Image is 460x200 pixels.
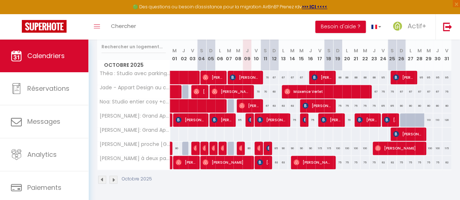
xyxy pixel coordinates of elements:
[279,99,288,113] div: 63
[388,99,397,113] div: 85
[297,71,306,84] div: 67
[297,142,306,155] div: 90
[290,47,295,54] abbr: M
[327,47,330,54] abbr: S
[306,113,315,127] div: 75
[408,21,426,30] span: Actif+
[101,40,166,53] input: Rechercher un logement...
[391,47,394,54] abbr: S
[270,156,279,169] div: 63
[299,47,304,54] abbr: M
[252,85,261,98] div: 70
[297,38,306,71] th: 15
[99,113,171,119] span: [PERSON_NAME]: Grand Appartement et vidéo projecteur
[306,142,315,155] div: 90
[266,141,269,155] span: [PERSON_NAME]
[252,38,261,71] th: 10
[433,85,442,98] div: 67
[206,38,215,71] th: 05
[415,156,424,169] div: 75
[111,22,136,30] span: Chercher
[176,155,196,169] span: [PERSON_NAME]
[442,85,451,98] div: 75
[406,156,415,169] div: 75
[176,113,205,127] span: [PERSON_NAME]
[27,51,65,60] span: Calendriers
[203,155,249,169] span: [PERSON_NAME]
[288,71,297,84] div: 67
[233,38,243,71] th: 08
[406,85,415,98] div: 67
[369,71,379,84] div: 88
[172,47,177,54] abbr: M
[379,99,388,113] div: 85
[99,99,171,105] span: Noa: Studio entier cosy +chambre
[393,70,413,84] span: [PERSON_NAME] coeur
[288,38,297,71] th: 14
[303,99,332,113] span: [PERSON_NAME]
[442,71,451,84] div: 95
[397,38,406,71] th: 26
[315,38,324,71] th: 17
[282,47,284,54] abbr: L
[219,47,221,54] abbr: L
[360,156,369,169] div: 75
[351,142,360,155] div: 100
[442,113,451,127] div: 120
[197,38,206,71] th: 04
[243,38,252,71] th: 09
[424,142,433,155] div: 100
[354,47,358,54] abbr: M
[397,156,406,169] div: 75
[233,113,243,127] div: 65
[392,21,403,32] img: ...
[333,156,342,169] div: 75
[288,142,297,155] div: 90
[245,47,248,54] abbr: J
[426,47,431,54] abbr: M
[212,85,249,98] span: [PERSON_NAME]
[27,150,57,159] span: Analytics
[360,142,369,155] div: 100
[443,22,452,31] img: logout
[236,47,240,54] abbr: M
[279,71,288,84] div: 67
[415,85,424,98] div: 67
[302,4,327,10] a: >>> ICI <<<<
[369,85,379,98] div: 67
[306,38,315,71] th: 16
[369,156,379,169] div: 75
[170,142,179,155] div: 80
[99,127,171,133] span: [PERSON_NAME]: Grand Appartement et vidéo projecteur
[369,38,379,71] th: 23
[336,47,340,54] abbr: D
[399,47,403,54] abbr: D
[442,38,451,71] th: 31
[315,142,324,155] div: 115
[270,85,279,98] div: 60
[357,113,377,127] span: [PERSON_NAME]
[22,20,67,33] img: Super Booking
[321,113,341,127] span: [PERSON_NAME]
[417,47,421,54] abbr: M
[424,85,433,98] div: 67
[309,47,312,54] abbr: J
[193,85,205,98] span: [PERSON_NAME]
[284,85,366,98] span: Maxence Verlet
[312,70,332,84] span: [PERSON_NAME] [PERSON_NAME]
[203,141,205,155] span: [PERSON_NAME]
[212,113,232,127] span: [PERSON_NAME]
[360,71,369,84] div: 88
[27,183,61,192] span: Paiements
[342,142,351,155] div: 100
[261,71,270,84] div: 70
[360,38,369,71] th: 22
[333,71,342,84] div: 88
[209,47,213,54] abbr: D
[388,38,397,71] th: 25
[433,113,442,127] div: 110
[264,47,267,54] abbr: S
[167,156,171,170] a: [PERSON_NAME]
[221,141,224,155] span: [PERSON_NAME] Mikaëla [PERSON_NAME] Gain
[248,113,251,127] span: [PERSON_NAME]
